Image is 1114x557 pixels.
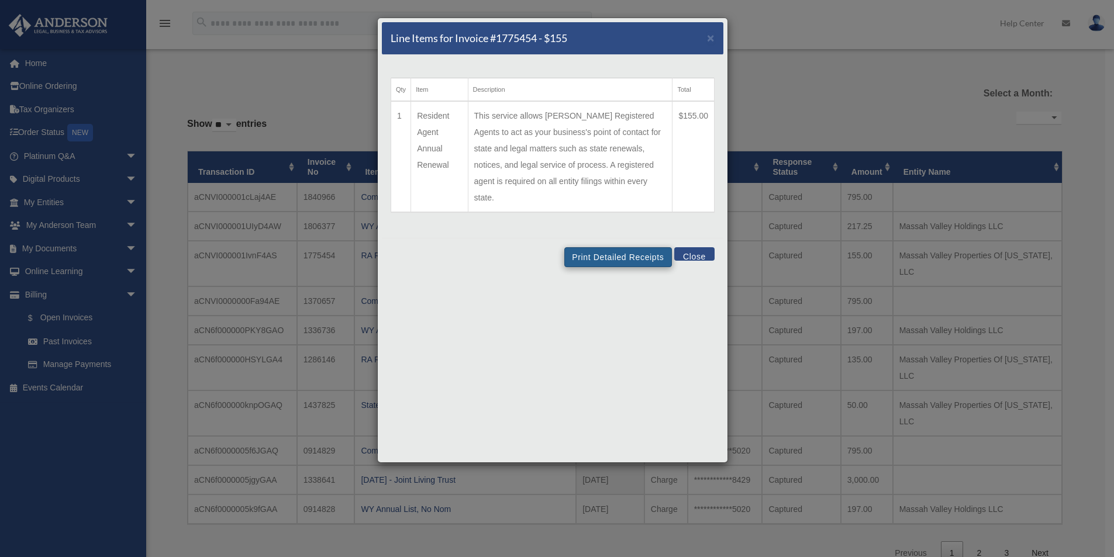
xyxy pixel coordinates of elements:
th: Description [468,78,672,102]
th: Total [672,78,715,102]
td: This service allows [PERSON_NAME] Registered Agents to act as your business's point of contact fo... [468,101,672,212]
th: Item [411,78,468,102]
h5: Line Items for Invoice #1775454 - $155 [391,31,567,46]
button: Close [707,32,715,44]
td: 1 [391,101,411,212]
button: Print Detailed Receipts [564,247,671,267]
button: Close [674,247,715,261]
th: Qty [391,78,411,102]
td: $155.00 [672,101,715,212]
td: Resident Agent Annual Renewal [411,101,468,212]
span: × [707,31,715,44]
